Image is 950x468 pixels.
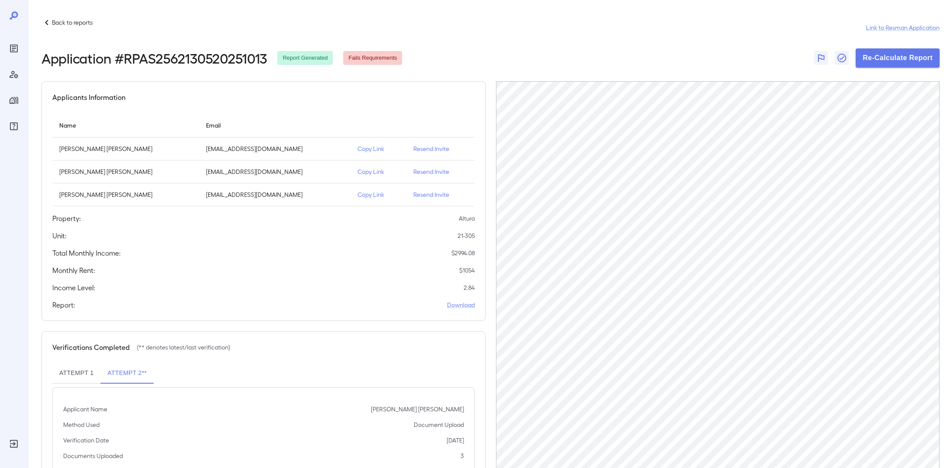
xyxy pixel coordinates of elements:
[451,249,475,257] p: $ 2994.08
[856,48,940,67] button: Re-Calculate Report
[413,167,468,176] p: Resend Invite
[42,50,267,66] h2: Application # RPAS2562130520251013
[206,167,344,176] p: [EMAIL_ADDRESS][DOMAIN_NAME]
[63,452,123,460] p: Documents Uploaded
[52,248,121,258] h5: Total Monthly Income:
[357,167,399,176] p: Copy Link
[52,18,93,27] p: Back to reports
[464,283,475,292] p: 2.84
[59,190,192,199] p: [PERSON_NAME] [PERSON_NAME]
[357,190,399,199] p: Copy Link
[414,420,464,429] p: Document Upload
[100,363,154,384] button: Attempt 2**
[7,437,21,451] div: Log Out
[52,113,475,206] table: simple table
[461,452,464,460] p: 3
[52,213,81,224] h5: Property:
[866,23,940,32] a: Link to Resman Application
[814,51,828,65] button: Flag Report
[7,67,21,81] div: Manage Users
[206,190,344,199] p: [EMAIL_ADDRESS][DOMAIN_NAME]
[457,231,475,240] p: 21-305
[413,190,468,199] p: Resend Invite
[59,144,192,153] p: [PERSON_NAME] [PERSON_NAME]
[447,436,464,445] p: [DATE]
[137,343,230,352] p: (** denotes latest/last verification)
[357,144,399,153] p: Copy Link
[447,301,475,309] a: Download
[59,167,192,176] p: [PERSON_NAME] [PERSON_NAME]
[52,92,126,103] h5: Applicants Information
[52,282,95,293] h5: Income Level:
[206,144,344,153] p: [EMAIL_ADDRESS][DOMAIN_NAME]
[52,300,75,310] h5: Report:
[199,113,351,138] th: Email
[63,420,100,429] p: Method Used
[7,42,21,55] div: Reports
[52,265,95,276] h5: Monthly Rent:
[63,405,107,414] p: Applicant Name
[7,93,21,107] div: Manage Properties
[459,214,475,223] p: Altura
[52,113,199,138] th: Name
[52,363,100,384] button: Attempt 1
[413,144,468,153] p: Resend Invite
[63,436,109,445] p: Verification Date
[371,405,464,414] p: [PERSON_NAME] [PERSON_NAME]
[277,54,333,62] span: Report Generated
[52,342,130,353] h5: Verifications Completed
[7,119,21,133] div: FAQ
[459,266,475,275] p: $ 1054
[343,54,402,62] span: Fails Requirements
[52,231,67,241] h5: Unit:
[835,51,849,65] button: Close Report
